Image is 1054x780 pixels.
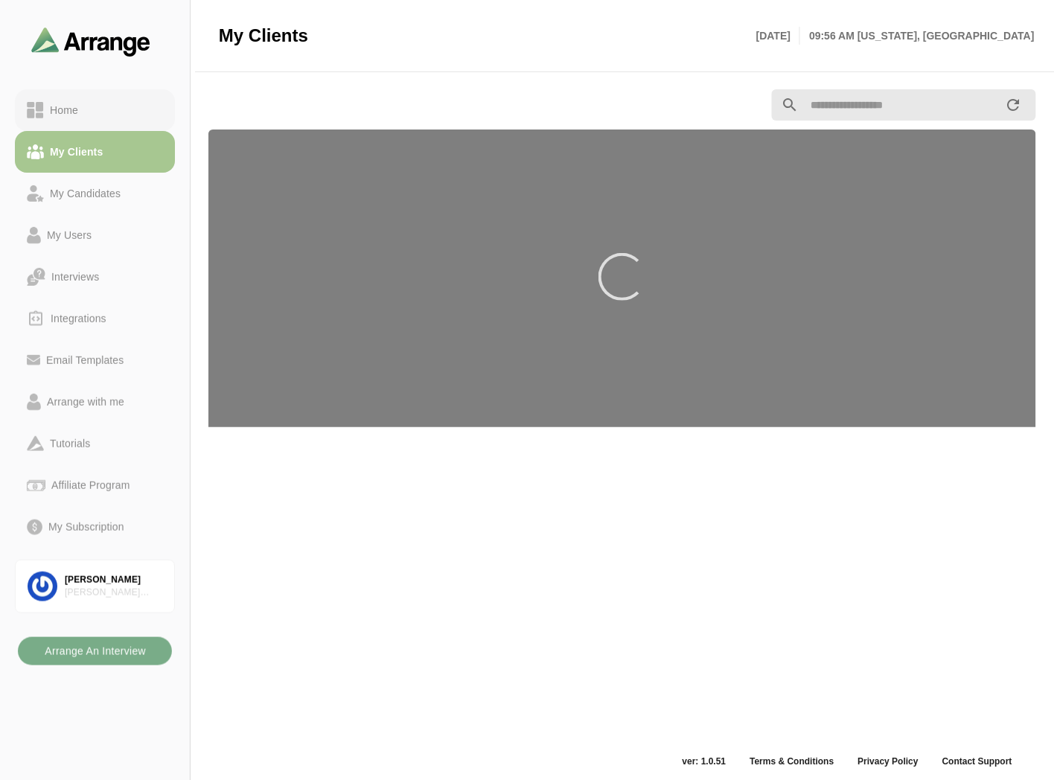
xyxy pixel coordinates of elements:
a: Interviews [15,256,175,298]
a: Integrations [15,298,175,339]
a: Contact Support [930,755,1024,767]
button: Arrange An Interview [18,637,172,665]
b: Arrange An Interview [44,637,146,665]
a: My Users [15,214,175,256]
a: Tutorials [15,423,175,464]
a: Email Templates [15,339,175,381]
div: My Users [41,226,98,244]
div: Affiliate Program [45,476,135,494]
a: My Clients [15,131,175,173]
div: Arrange with me [41,393,130,411]
div: My Candidates [44,185,127,202]
a: Privacy Policy [846,755,930,767]
a: Affiliate Program [15,464,175,506]
a: [PERSON_NAME][PERSON_NAME] Associates [15,560,175,613]
div: [PERSON_NAME] Associates [65,586,162,599]
img: arrangeai-name-small-logo.4d2b8aee.svg [31,27,150,56]
div: [PERSON_NAME] [65,574,162,586]
i: appended action [1005,96,1023,114]
span: ver: 1.0.51 [671,755,738,767]
div: Integrations [45,310,112,327]
div: My Subscription [42,518,130,536]
div: Interviews [45,268,105,286]
a: Terms & Conditions [738,755,846,767]
a: My Candidates [15,173,175,214]
a: My Subscription [15,506,175,548]
p: [DATE] [756,27,800,45]
div: Tutorials [44,435,96,453]
div: Email Templates [40,351,130,369]
a: Home [15,89,175,131]
div: My Clients [44,143,109,161]
span: My Clients [219,25,308,47]
a: Arrange with me [15,381,175,423]
p: 09:56 AM [US_STATE], [GEOGRAPHIC_DATA] [800,27,1035,45]
div: Home [44,101,84,119]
